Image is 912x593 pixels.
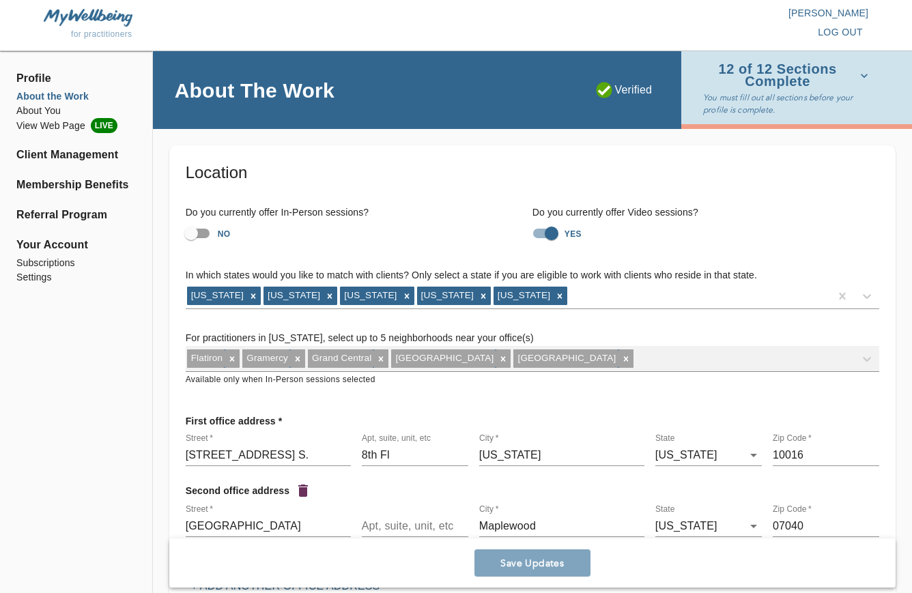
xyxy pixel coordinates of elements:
[16,70,136,87] span: Profile
[596,82,653,98] p: Verified
[417,287,476,304] div: [US_STATE]
[187,287,246,304] div: [US_STATE]
[655,506,675,514] label: State
[175,78,334,103] h4: About The Work
[16,147,136,163] a: Client Management
[773,435,812,443] label: Zip Code
[655,435,675,443] label: State
[186,409,283,433] p: First office address *
[16,118,136,133] li: View Web Page
[186,506,213,514] label: Street
[479,435,498,443] label: City
[186,331,879,346] h6: For practitioners in [US_STATE], select up to 5 neighborhoods near your office(s)
[16,270,136,285] a: Settings
[91,118,117,133] span: LIVE
[703,91,874,116] p: You must fill out all sections before your profile is complete.
[16,118,136,133] a: View Web PageLIVE
[71,29,132,39] span: for practitioners
[655,444,762,466] div: [US_STATE]
[218,229,231,239] strong: NO
[263,287,322,304] div: [US_STATE]
[16,207,136,223] a: Referral Program
[773,506,812,514] label: Zip Code
[186,162,879,184] h5: Location
[16,237,136,253] span: Your Account
[703,59,874,91] button: 12 of 12 Sections Complete
[456,6,868,20] p: [PERSON_NAME]
[818,24,863,41] span: log out
[340,287,399,304] div: [US_STATE]
[565,229,582,239] strong: YES
[362,435,431,443] label: Apt, suite, unit, etc
[16,89,136,104] a: About the Work
[186,205,532,220] h6: Do you currently offer In-Person sessions?
[186,268,879,283] h6: In which states would you like to match with clients? Only select a state if you are eligible to ...
[532,205,879,220] h6: Do you currently offer Video sessions?
[16,256,136,270] a: Subscriptions
[186,375,375,384] span: Available only when In-Person sessions selected
[16,177,136,193] a: Membership Benefits
[494,287,552,304] div: [US_STATE]
[16,104,136,118] a: About You
[479,506,498,514] label: City
[44,9,132,26] img: MyWellbeing
[186,478,290,503] p: Second office address
[186,435,213,443] label: Street
[655,515,762,537] div: [US_STATE]
[703,63,868,87] span: 12 of 12 Sections Complete
[812,20,868,45] button: log out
